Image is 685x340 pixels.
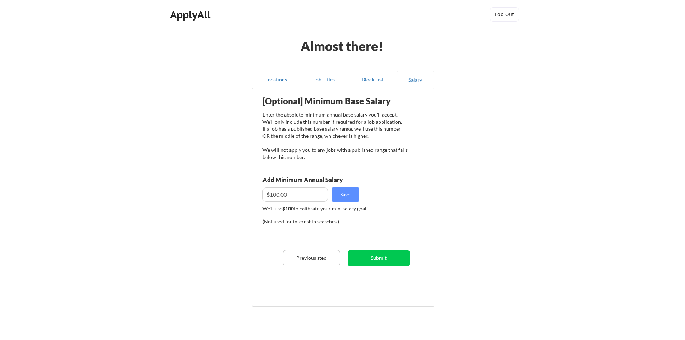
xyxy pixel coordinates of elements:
[252,71,300,88] button: Locations
[262,218,360,225] div: (Not used for internship searches.)
[170,9,213,21] div: ApplyAll
[300,71,348,88] button: Job Titles
[262,177,375,183] div: Add Minimum Annual Salary
[262,111,408,160] div: Enter the absolute minimum annual base salary you'll accept. We'll only include this number if re...
[397,71,434,88] button: Salary
[262,97,408,105] div: [Optional] Minimum Base Salary
[332,187,359,202] button: Save
[348,250,410,266] button: Submit
[283,250,340,266] button: Previous step
[262,205,408,212] div: We'll use to calibrate your min. salary goal!
[292,40,392,53] div: Almost there!
[282,205,294,212] strong: $100
[262,187,328,202] input: E.g. $100,000
[490,7,519,22] button: Log Out
[348,71,397,88] button: Block List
